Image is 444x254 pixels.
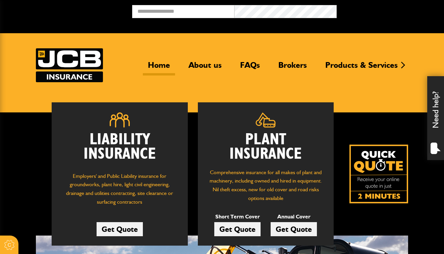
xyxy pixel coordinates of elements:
[36,48,103,82] img: JCB Insurance Services logo
[349,145,408,203] a: Get your insurance quote isn just 2-minutes
[273,60,312,75] a: Brokers
[214,222,261,236] a: Get Quote
[337,5,439,15] button: Broker Login
[208,168,324,202] p: Comprehensive insurance for all makes of plant and machinery, including owned and hired in equipm...
[349,145,408,203] img: Quick Quote
[320,60,403,75] a: Products & Services
[62,172,178,210] p: Employers' and Public Liability insurance for groundworks, plant hire, light civil engineering, d...
[208,133,324,161] h2: Plant Insurance
[271,212,317,221] p: Annual Cover
[36,48,103,82] a: JCB Insurance Services
[62,133,178,165] h2: Liability Insurance
[214,212,261,221] p: Short Term Cover
[183,60,227,75] a: About us
[235,60,265,75] a: FAQs
[427,76,444,160] div: Need help?
[143,60,175,75] a: Home
[97,222,143,236] a: Get Quote
[271,222,317,236] a: Get Quote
